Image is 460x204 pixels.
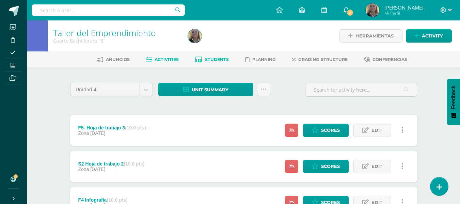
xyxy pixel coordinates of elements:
a: Unit summary [158,83,253,96]
span: Herramientas [355,30,394,42]
strong: (10.0 pts) [124,161,144,167]
a: Anuncios [97,54,130,65]
span: Anuncios [106,57,130,62]
span: Conferencias [372,57,407,62]
span: Edit [371,124,382,137]
span: Scores [321,124,340,137]
h1: Taller del Emprendimiento [53,28,180,37]
span: Zona [78,167,89,172]
span: [PERSON_NAME] [384,4,424,11]
span: Planning [252,57,276,62]
span: Unit summary [192,83,228,96]
a: Herramientas [339,29,402,43]
a: Unidad 4 [70,83,153,96]
img: bb58b39fa3ce1079862022ea5337af90.png [366,3,379,17]
div: F5- Hoja de trabajo 3 [78,125,146,130]
a: Conferencias [364,54,407,65]
span: Activity [422,30,443,42]
strong: (10.0 pts) [107,197,127,203]
div: S2 Hoja de trabajo 2 [78,161,144,167]
a: Activities [146,54,179,65]
a: Scores [303,124,349,137]
input: Search for activity here… [305,83,417,96]
span: Unidad 4 [76,83,134,96]
a: Activity [406,29,452,43]
a: Taller del Emprendimiento [53,27,156,38]
span: Students [205,57,229,62]
span: Zona [78,130,89,136]
span: Mi Perfil [384,10,424,16]
a: Students [195,54,229,65]
div: Cuarto Bachillerato 'B' [53,37,180,44]
span: Feedback [450,85,457,109]
span: [DATE] [90,130,105,136]
a: Grading structure [292,54,348,65]
strong: (10.0 pts) [125,125,146,130]
span: Edit [371,160,382,173]
span: Scores [321,160,340,173]
button: Feedback - Mostrar encuesta [447,79,460,125]
span: [DATE] [90,167,105,172]
a: Scores [303,160,349,173]
input: Search a user… [32,4,185,16]
a: Planning [245,54,276,65]
div: F4 Infografía [78,197,127,203]
span: 2 [346,9,354,16]
span: Grading structure [298,57,348,62]
span: Activities [155,57,179,62]
img: bb58b39fa3ce1079862022ea5337af90.png [188,29,202,43]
